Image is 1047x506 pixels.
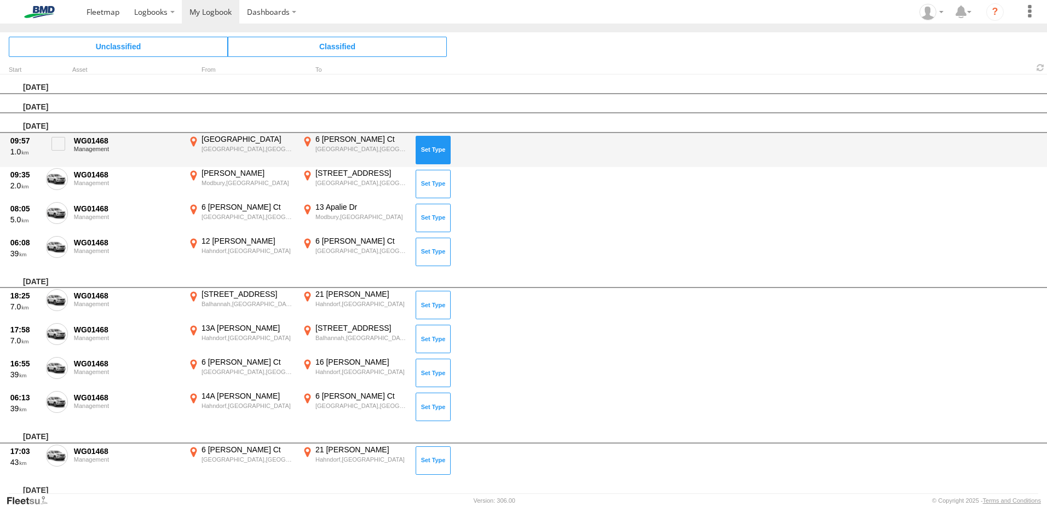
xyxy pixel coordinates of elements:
div: Hahndorf,[GEOGRAPHIC_DATA] [315,300,408,308]
div: WG01468 [74,359,180,369]
div: 7.0 [10,302,40,312]
label: Click to View Event Location [186,357,296,389]
div: [STREET_ADDRESS] [315,168,408,178]
div: Management [74,369,180,375]
button: Click to Set [416,393,451,421]
label: Click to View Event Location [186,168,296,200]
div: 6 [PERSON_NAME] Ct [202,357,294,367]
div: 17:58 [10,325,40,335]
label: Click to View Event Location [186,289,296,321]
div: WG01468 [74,170,180,180]
div: 6 [PERSON_NAME] Ct [315,236,408,246]
div: From [186,67,296,73]
div: Modbury,[GEOGRAPHIC_DATA] [315,213,408,221]
div: Click to Sort [9,67,42,73]
div: Modbury,[GEOGRAPHIC_DATA] [202,179,294,187]
div: 21 [PERSON_NAME] [315,289,408,299]
div: [PERSON_NAME] [202,168,294,178]
button: Click to Set [416,446,451,475]
div: 18:25 [10,291,40,301]
div: Management [74,301,180,307]
div: Hahndorf,[GEOGRAPHIC_DATA] [202,402,294,410]
div: [GEOGRAPHIC_DATA],[GEOGRAPHIC_DATA] [315,179,408,187]
div: 2.0 [10,181,40,191]
div: 17:03 [10,446,40,456]
div: 6 [PERSON_NAME] Ct [202,202,294,212]
div: 13 Apalie Dr [315,202,408,212]
a: Visit our Website [6,495,56,506]
div: 6 [PERSON_NAME] Ct [315,134,408,144]
div: 7.0 [10,336,40,346]
div: 13A [PERSON_NAME] [202,323,294,333]
button: Click to Set [416,325,451,353]
div: [GEOGRAPHIC_DATA],[GEOGRAPHIC_DATA] [315,247,408,255]
div: © Copyright 2025 - [932,497,1041,504]
div: 16:55 [10,359,40,369]
label: Click to View Event Location [186,391,296,423]
label: Click to View Event Location [300,323,410,355]
label: Click to View Event Location [186,202,296,234]
div: Management [74,456,180,463]
div: 6 [PERSON_NAME] Ct [315,391,408,401]
div: [STREET_ADDRESS] [202,289,294,299]
i: ? [986,3,1004,21]
div: 12 [PERSON_NAME] [202,236,294,246]
div: 43 [10,457,40,467]
div: Asset [72,67,182,73]
div: Hahndorf,[GEOGRAPHIC_DATA] [202,334,294,342]
div: To [300,67,410,73]
div: Angela Prins [916,4,947,20]
div: [STREET_ADDRESS] [315,323,408,333]
label: Click to View Event Location [186,134,296,166]
div: [GEOGRAPHIC_DATA],[GEOGRAPHIC_DATA] [202,456,294,463]
div: 16 [PERSON_NAME] [315,357,408,367]
div: Hahndorf,[GEOGRAPHIC_DATA] [315,456,408,463]
button: Click to Set [416,170,451,198]
button: Click to Set [416,238,451,266]
div: 39 [10,249,40,258]
div: 1.0 [10,147,40,157]
span: Click to view Unclassified Trips [9,37,228,56]
button: Click to Set [416,204,451,232]
label: Click to View Event Location [300,357,410,389]
div: Management [74,403,180,409]
div: [GEOGRAPHIC_DATA],[GEOGRAPHIC_DATA] [202,145,294,153]
div: WG01468 [74,204,180,214]
div: Management [74,335,180,341]
div: 6 [PERSON_NAME] Ct [202,445,294,455]
div: Hahndorf,[GEOGRAPHIC_DATA] [202,247,294,255]
div: 08:05 [10,204,40,214]
div: 06:08 [10,238,40,248]
div: [GEOGRAPHIC_DATA],[GEOGRAPHIC_DATA] [315,402,408,410]
div: Version: 306.00 [474,497,515,504]
div: 09:57 [10,136,40,146]
div: WG01468 [74,238,180,248]
div: Balhannah,[GEOGRAPHIC_DATA] [202,300,294,308]
img: bmd-logo.svg [11,6,68,18]
button: Click to Set [416,291,451,319]
button: Click to Set [416,359,451,387]
label: Click to View Event Location [300,202,410,234]
div: Management [74,146,180,152]
label: Click to View Event Location [300,391,410,423]
div: Hahndorf,[GEOGRAPHIC_DATA] [315,368,408,376]
div: Balhannah,[GEOGRAPHIC_DATA] [315,334,408,342]
label: Click to View Event Location [300,236,410,268]
span: Refresh [1034,62,1047,73]
label: Click to View Event Location [186,236,296,268]
div: [GEOGRAPHIC_DATA],[GEOGRAPHIC_DATA] [202,368,294,376]
div: [GEOGRAPHIC_DATA] [202,134,294,144]
div: 39 [10,404,40,413]
div: 5.0 [10,215,40,225]
div: [GEOGRAPHIC_DATA],[GEOGRAPHIC_DATA] [202,213,294,221]
label: Click to View Event Location [300,445,410,476]
span: Click to view Classified Trips [228,37,447,56]
label: Click to View Event Location [186,323,296,355]
label: Click to View Event Location [300,134,410,166]
label: Click to View Event Location [186,445,296,476]
label: Click to View Event Location [300,168,410,200]
div: 21 [PERSON_NAME] [315,445,408,455]
div: 14A [PERSON_NAME] [202,391,294,401]
a: Terms and Conditions [983,497,1041,504]
div: WG01468 [74,446,180,456]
